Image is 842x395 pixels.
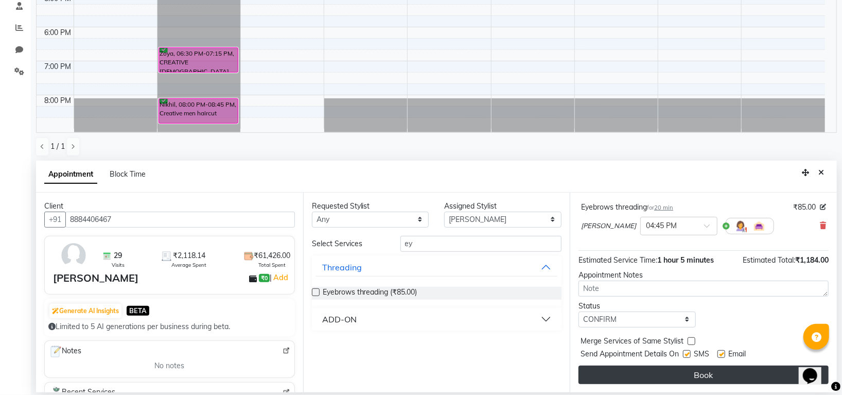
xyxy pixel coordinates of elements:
i: Edit price [820,204,826,210]
span: Block Time [110,169,146,179]
span: Estimated Total: [743,255,795,265]
div: Assigned Stylist [444,201,562,212]
img: Interior.png [753,220,765,232]
span: Total Spent [258,261,286,269]
div: Eyebrows threading [581,202,673,213]
span: Merge Services of Same Stylist [581,336,683,349]
div: [PERSON_NAME] [53,270,138,286]
span: 29 [114,250,122,261]
span: Average Spent [171,261,206,269]
button: ADD-ON [316,310,558,329]
span: Eyebrows threading (₹85.00) [323,287,417,300]
div: Limited to 5 AI generations per business during beta. [48,321,291,332]
span: Notes [49,345,81,358]
span: ₹2,118.14 [173,250,205,261]
div: 8:00 PM [43,95,74,106]
div: Client [44,201,295,212]
span: ₹1,184.00 [795,255,829,265]
button: Generate AI Insights [49,304,121,318]
input: Search by Name/Mobile/Email/Code [65,212,295,228]
span: SMS [694,349,709,362]
span: | [270,271,290,284]
span: 20 min [654,204,673,211]
span: ₹85.00 [793,202,816,213]
a: Add [272,271,290,284]
button: +91 [44,212,66,228]
span: Email [728,349,746,362]
span: 1 hour 5 minutes [657,255,714,265]
div: Nikhil, 08:00 PM-08:45 PM, Creative men haircut [159,99,238,123]
div: Zoya, 06:30 PM-07:15 PM, CREATIVE [DEMOGRAPHIC_DATA] HAIRCUT [159,48,238,72]
div: Status [578,301,696,312]
span: 1 / 1 [50,141,65,152]
div: 6:00 PM [43,27,74,38]
span: Appointment [44,165,97,184]
span: Visits [112,261,125,269]
div: Select Services [304,238,393,249]
iframe: chat widget [799,354,832,385]
span: ₹0 [259,274,270,282]
span: [PERSON_NAME] [581,221,636,231]
span: Send Appointment Details On [581,349,679,362]
button: Threading [316,258,558,277]
button: Close [814,165,829,181]
div: Appointment Notes [578,270,829,281]
button: Book [578,366,829,384]
div: ADD-ON [322,313,357,325]
span: Estimated Service Time: [578,255,657,265]
div: Requested Stylist [312,201,429,212]
span: ₹61,426.00 [254,250,290,261]
small: for [647,204,673,211]
div: Threading [322,261,362,273]
span: BETA [127,306,149,316]
img: avatar [59,241,89,270]
span: No notes [154,360,184,371]
input: Search by service name [400,236,562,252]
div: 7:00 PM [43,61,74,72]
img: Hairdresser.png [734,220,747,232]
